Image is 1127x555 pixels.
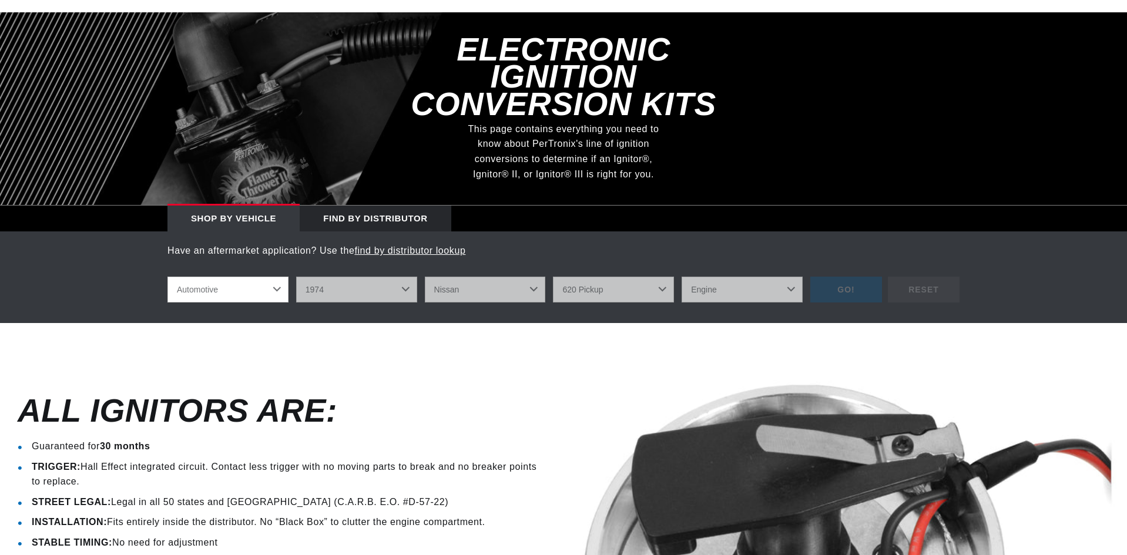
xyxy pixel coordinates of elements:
select: Model [553,277,674,302]
select: Year [296,277,417,302]
strong: INSTALLATION: [32,517,107,527]
h3: Electronic Ignition Conversion Kits [387,36,740,118]
select: Engine [682,277,803,302]
a: find by distributor lookup [354,245,465,255]
strong: 30 months [100,441,150,451]
select: RideType [167,277,289,302]
div: Find by Distributor [300,206,451,231]
li: No need for adjustment [32,535,546,550]
li: Hall Effect integrated circuit. Contact less trigger with no moving parts to break and no breaker... [32,459,546,489]
li: Guaranteed for [32,439,546,454]
strong: STREET LEGAL: [32,497,111,507]
select: Make [425,277,546,302]
div: Shop by vehicle [167,206,300,231]
li: Fits entirely inside the distributor. No “Black Box” to clutter the engine compartment. [32,514,546,530]
h2: All Ignitors ARe: [18,397,337,425]
strong: STABLE TIMING: [32,537,112,547]
strong: TRIGGER: [32,462,80,472]
li: Legal in all 50 states and [GEOGRAPHIC_DATA] (C.A.R.B. E.O. #D-57-22) [32,495,546,510]
p: Have an aftermarket application? Use the [167,243,960,258]
p: This page contains everything you need to know about PerTronix's line of ignition conversions to ... [460,122,667,181]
